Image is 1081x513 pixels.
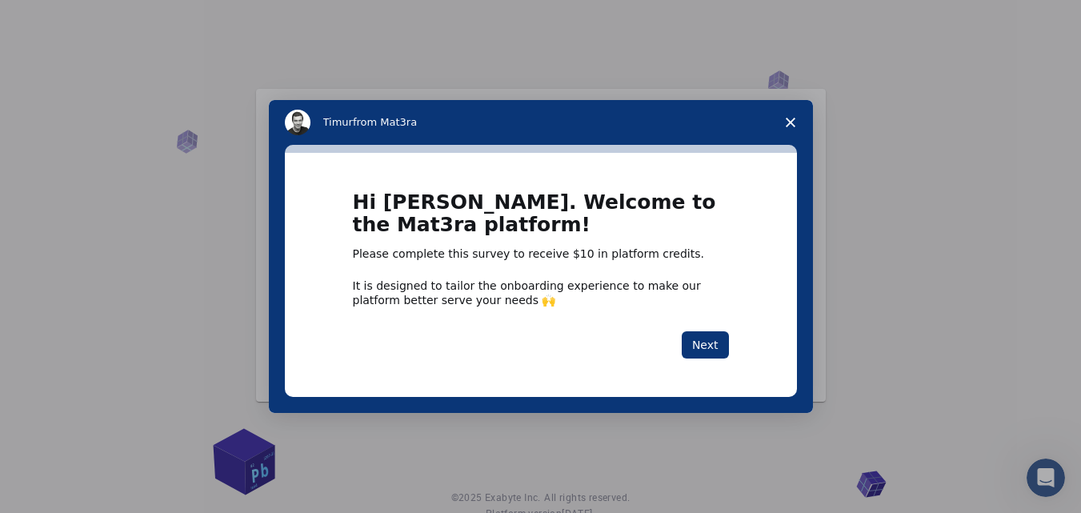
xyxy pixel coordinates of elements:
span: Support [32,11,90,26]
img: Profile image for Timur [285,110,310,135]
h1: Hi [PERSON_NAME]. Welcome to the Mat3ra platform! [353,191,729,246]
div: Please complete this survey to receive $10 in platform credits. [353,246,729,263]
span: from Mat3ra [353,116,417,128]
span: Close survey [768,100,813,145]
button: Next [682,331,729,359]
div: It is designed to tailor the onboarding experience to make our platform better serve your needs 🙌 [353,279,729,307]
span: Timur [323,116,353,128]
